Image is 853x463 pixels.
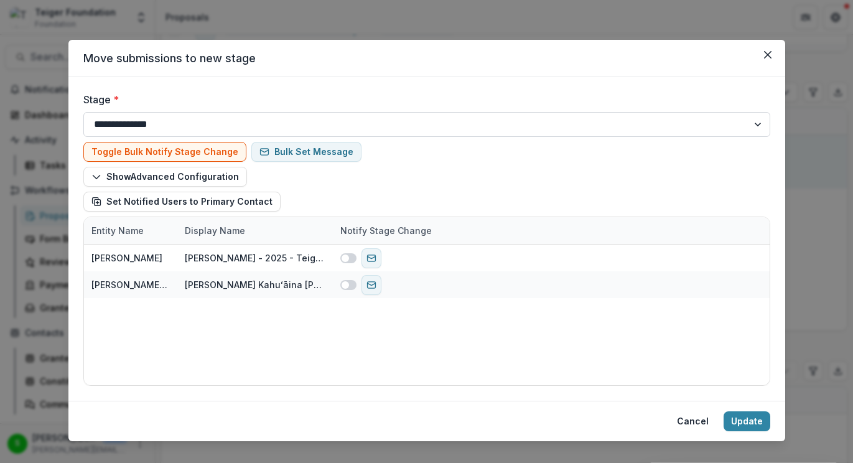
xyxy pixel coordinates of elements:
div: [PERSON_NAME] - 2025 - Teiger Foundation Travel Grant [185,251,325,264]
div: Entity Name [84,217,177,244]
div: Notify Stage Change [333,217,457,244]
button: Update [724,411,770,431]
div: [PERSON_NAME] [91,251,162,264]
button: set-bulk-email [251,142,361,162]
button: ShowAdvanced Configuration [83,167,247,187]
div: Display Name [177,224,253,237]
div: Notify Stage Change [333,224,439,237]
button: send-email [361,248,381,268]
button: Set Notified Users to Primary Contact [83,192,281,212]
label: Stage [83,92,763,107]
button: Close [758,45,778,65]
button: send-email [361,275,381,295]
div: [PERSON_NAME] Kahuʻāina [PERSON_NAME] [91,278,170,291]
button: Toggle Bulk Notify Stage Change [83,142,246,162]
div: [PERSON_NAME] Kahuʻāina [PERSON_NAME] - 2025 - Teiger Foundation Travel Grant [185,278,325,291]
button: Cancel [669,411,716,431]
header: Move submissions to new stage [68,40,785,77]
div: Display Name [177,217,333,244]
div: Entity Name [84,224,151,237]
